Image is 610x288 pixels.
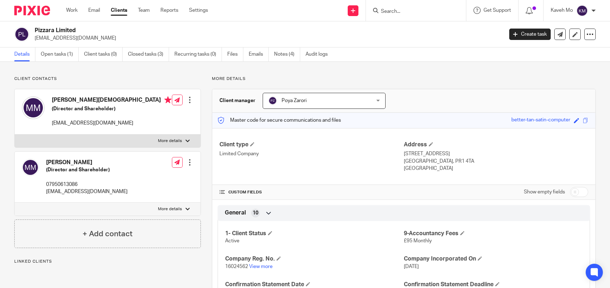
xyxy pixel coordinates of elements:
a: Clients [111,7,127,14]
p: Kaveh Mo [551,7,573,14]
div: better-tan-satin-computer [511,116,570,125]
a: Emails [249,47,269,61]
h4: [PERSON_NAME] [46,159,128,166]
p: Master code for secure communications and files [218,117,341,124]
a: Details [14,47,35,61]
img: Pixie [14,6,50,15]
p: More details [212,76,596,82]
img: svg%3E [14,27,29,42]
a: Recurring tasks (0) [174,47,222,61]
a: Client tasks (0) [84,47,123,61]
p: More details [158,138,182,144]
p: 07950613086 [46,181,128,188]
h4: CUSTOM FIELDS [219,190,404,195]
span: [DATE] [404,264,419,269]
h4: 9-Accountancy Fees [404,230,582,237]
span: 16024562 [225,264,248,269]
a: Reports [160,7,178,14]
a: Create task [509,29,551,40]
a: Audit logs [306,47,333,61]
h2: Pizzara Limited [35,27,406,34]
p: [GEOGRAPHIC_DATA] [404,165,588,172]
a: Settings [189,7,208,14]
span: Get Support [483,8,511,13]
p: [EMAIL_ADDRESS][DOMAIN_NAME] [52,120,172,127]
h4: Company Reg. No. [225,255,404,263]
p: Limited Company [219,150,404,157]
h4: 1- Client Status [225,230,404,237]
a: Email [88,7,100,14]
span: Poya Zarori [282,98,307,103]
label: Show empty fields [524,188,565,196]
img: svg%3E [576,5,588,16]
a: View more [249,264,273,269]
a: Files [227,47,243,61]
p: More details [158,206,182,212]
span: 10 [253,209,258,217]
img: svg%3E [22,159,39,176]
a: Notes (4) [274,47,300,61]
span: General [225,209,246,217]
p: Client contacts [14,76,201,82]
a: Closed tasks (3) [128,47,169,61]
p: [STREET_ADDRESS] [404,150,588,157]
h3: Client manager [219,97,256,104]
img: svg%3E [268,96,277,105]
a: Open tasks (1) [41,47,79,61]
span: £95 Monthly [404,238,432,243]
input: Search [380,9,445,15]
h4: + Add contact [83,228,133,239]
h4: Client type [219,141,404,148]
p: [GEOGRAPHIC_DATA], PR1 4TA [404,158,588,165]
span: Active [225,238,239,243]
h5: (Director and Shareholder) [52,105,172,112]
img: svg%3E [22,96,45,119]
i: Primary [164,96,172,103]
p: Linked clients [14,259,201,264]
p: [EMAIL_ADDRESS][DOMAIN_NAME] [46,188,128,195]
h4: Address [404,141,588,148]
a: Work [66,7,78,14]
h5: (Director and Shareholder) [46,166,128,173]
p: [EMAIL_ADDRESS][DOMAIN_NAME] [35,35,499,42]
h4: [PERSON_NAME][DEMOGRAPHIC_DATA] [52,96,172,105]
a: Team [138,7,150,14]
h4: Company Incorporated On [404,255,582,263]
